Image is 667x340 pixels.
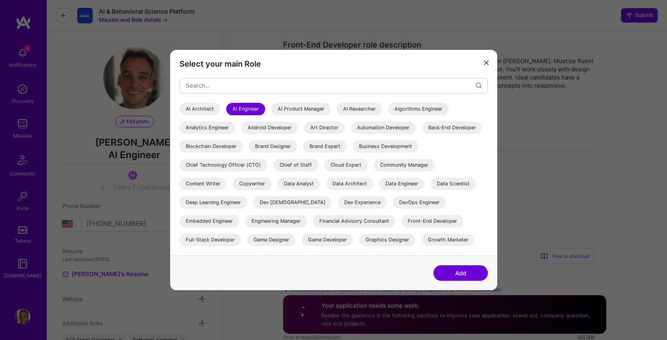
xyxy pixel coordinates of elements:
[302,234,353,246] div: Game Developer
[180,122,235,134] div: Analytics Engineer
[303,140,347,153] div: Brand Expert
[374,159,435,171] div: Community Manager
[422,252,463,265] div: ML Engineer
[233,178,271,190] div: Copywriter
[359,234,415,246] div: Graphics Designer
[433,265,488,281] button: Add
[326,178,373,190] div: Data Architect
[393,196,446,209] div: DevOps Engineer
[377,252,415,265] div: Law Expert
[245,215,307,227] div: Engineering Manager
[180,252,258,265] div: Human Resource Consultant
[431,178,476,190] div: Data Scientist
[401,215,463,227] div: Front-End Developer
[314,252,370,265] div: Industrial Designer
[247,234,296,246] div: Game Designer
[180,215,239,227] div: Embedded Engineer
[180,178,227,190] div: Content Writer
[271,103,331,115] div: AI Product Manager
[388,103,449,115] div: Algorithms Engineer
[338,196,387,209] div: Dev Experience
[180,59,488,69] h3: Select your main Role
[422,122,482,134] div: Back-End Developer
[484,60,489,65] i: icon Close
[324,159,368,171] div: Cloud Expert
[273,159,318,171] div: Chief of Staff
[180,159,267,171] div: Chief Technology Officer (CTO)
[304,122,345,134] div: Art Director
[476,83,482,88] i: icon Search
[351,122,416,134] div: Automation Developer
[313,215,395,227] div: Financial Advisory Consultant
[170,50,497,291] div: modal
[226,103,265,115] div: AI Engineer
[180,234,241,246] div: Full-Stack Developer
[241,122,298,134] div: Android Developer
[253,196,332,209] div: Dev [DEMOGRAPHIC_DATA]
[180,196,247,209] div: Deep Learning Engineer
[180,103,220,115] div: AI Architect
[249,140,297,153] div: Brand Designer
[186,76,476,95] input: Search...
[422,234,475,246] div: Growth Marketer
[337,103,382,115] div: AI Researcher
[353,140,418,153] div: Business Development
[278,178,320,190] div: Data Analyst
[264,252,308,265] div: IT Consultant
[180,140,243,153] div: Blockchain Developer
[379,178,424,190] div: Data Engineer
